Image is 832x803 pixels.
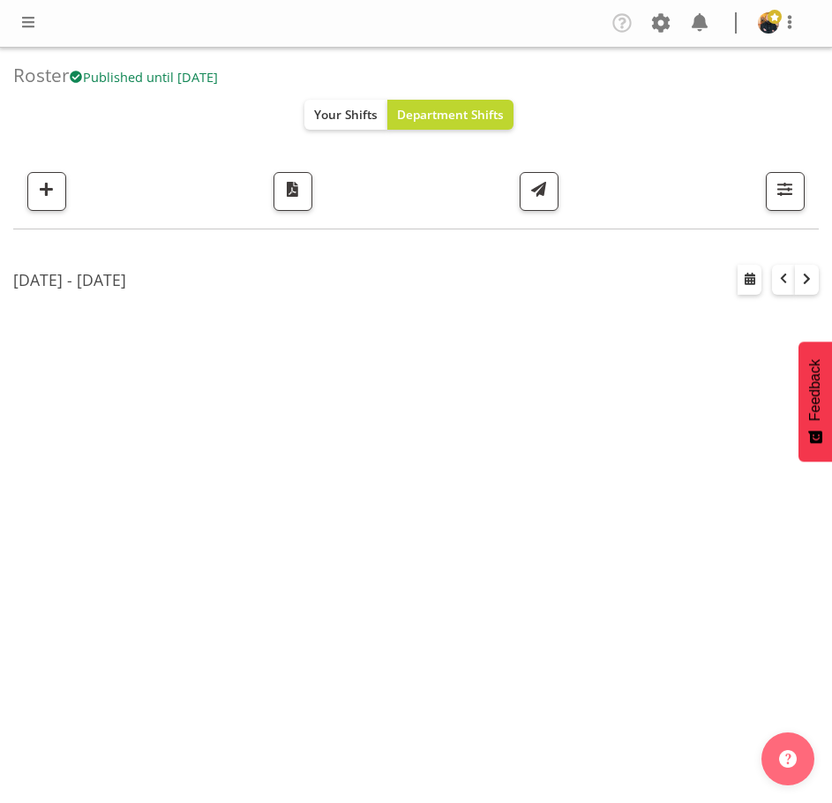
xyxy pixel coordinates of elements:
[738,265,761,295] button: Select a specific date within the roster.
[758,12,779,34] img: david-tauranga1d5f678c2aa0c4369aca2f0bff685337.png
[798,341,832,462] button: Feedback - Show survey
[27,172,66,211] button: Add a new shift
[314,106,378,123] span: Your Shifts
[520,172,558,211] button: Send a list of all shifts for the selected filtered period to all rostered employees.
[766,172,805,211] button: Filter Shifts
[304,100,387,130] button: Your Shifts
[397,106,504,123] span: Department Shifts
[70,68,218,86] span: Published until [DATE]
[13,65,805,86] h4: Roster
[13,270,126,289] h2: [DATE] - [DATE]
[387,100,513,130] button: Department Shifts
[779,750,797,768] img: help-xxl-2.png
[274,172,312,211] button: Download a PDF of the roster according to the set date range.
[807,359,823,421] span: Feedback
